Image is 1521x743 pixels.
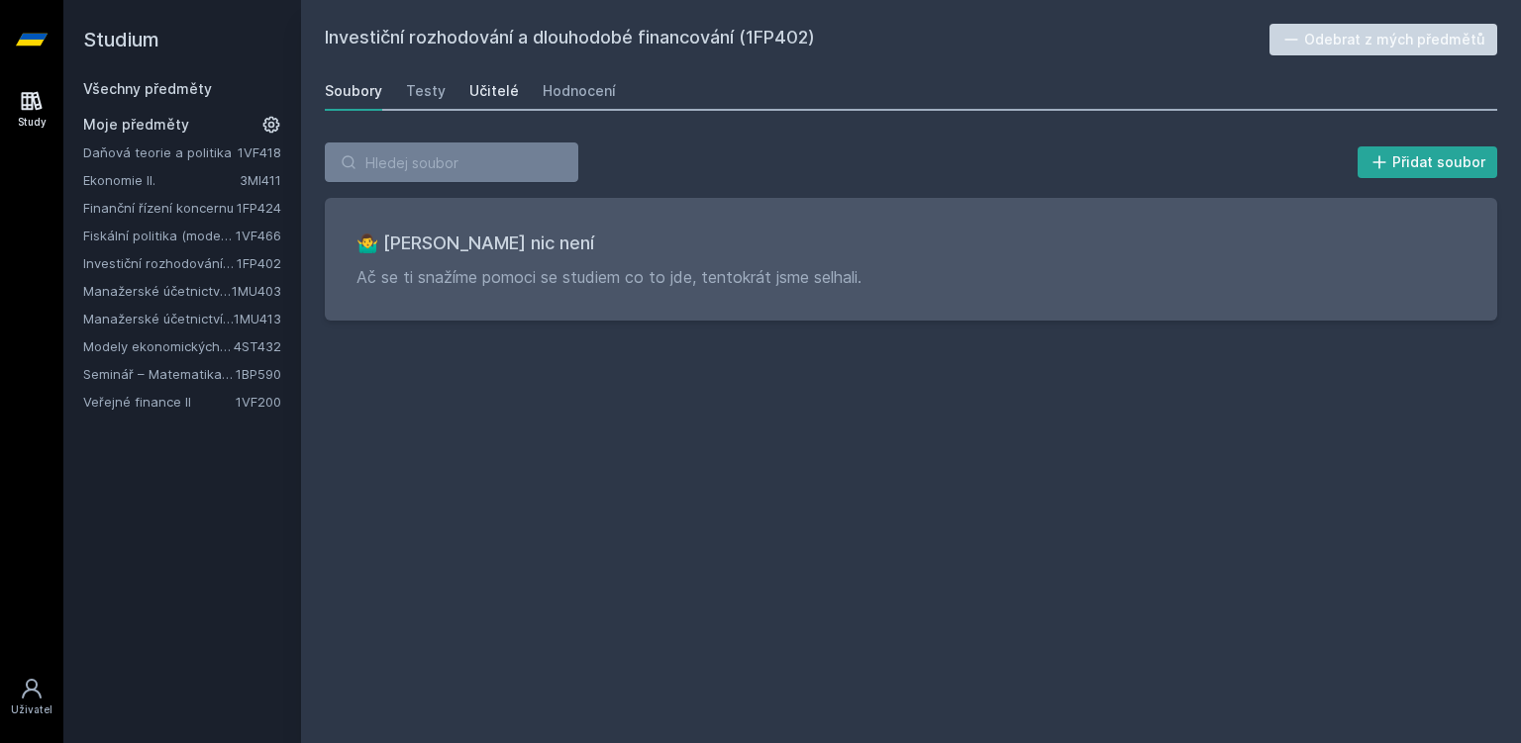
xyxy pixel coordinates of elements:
[240,172,281,188] a: 3MI411
[83,336,234,356] a: Modely ekonomických a finančních časových řad
[356,265,1466,289] p: Ač se ti snažíme pomoci se studiem co to jde, tentokrát jsme selhali.
[234,311,281,326] a: 1MU413
[236,366,281,382] a: 1BP590
[325,81,382,101] div: Soubory
[83,364,236,384] a: Seminář – Matematika pro finance
[83,281,232,301] a: Manažerské účetnictví II.
[237,255,281,271] a: 1FP402
[4,667,59,727] a: Uživatel
[325,142,578,182] input: Hledej soubor
[543,71,616,111] a: Hodnocení
[237,200,281,216] a: 1FP424
[83,80,212,97] a: Všechny předměty
[1269,24,1498,55] button: Odebrat z mých předmětů
[83,115,189,135] span: Moje předměty
[236,228,281,243] a: 1VF466
[18,115,47,130] div: Study
[238,144,281,160] a: 1VF418
[232,283,281,299] a: 1MU403
[83,392,236,412] a: Veřejné finance II
[406,81,446,101] div: Testy
[83,226,236,245] a: Fiskální politika (moderní trendy a případové studie) (anglicky)
[406,71,446,111] a: Testy
[83,253,237,273] a: Investiční rozhodování a dlouhodobé financování
[469,71,519,111] a: Učitelé
[356,230,1466,257] h3: 🤷‍♂️ [PERSON_NAME] nic není
[325,71,382,111] a: Soubory
[83,142,238,162] a: Daňová teorie a politika
[83,309,234,328] a: Manažerské účetnictví pro vedlejší specializaci
[236,394,281,410] a: 1VF200
[1358,146,1498,178] button: Přidat soubor
[234,338,281,354] a: 4ST432
[11,702,52,717] div: Uživatel
[325,24,1269,55] h2: Investiční rozhodování a dlouhodobé financování (1FP402)
[83,170,240,190] a: Ekonomie II.
[469,81,519,101] div: Učitelé
[543,81,616,101] div: Hodnocení
[4,79,59,139] a: Study
[83,198,237,218] a: Finanční řízení koncernu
